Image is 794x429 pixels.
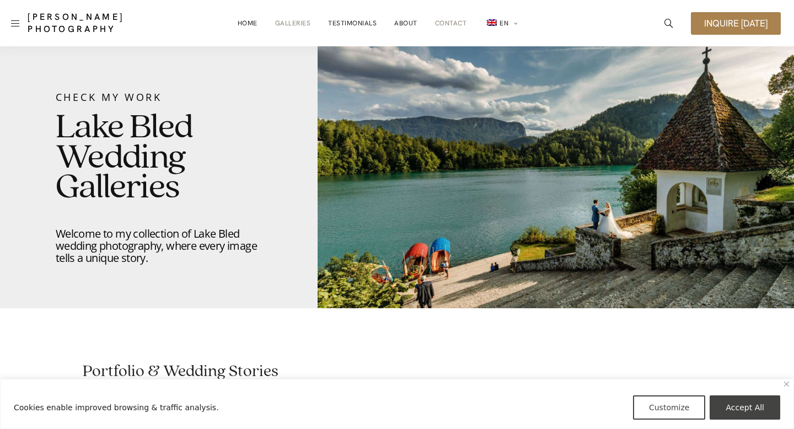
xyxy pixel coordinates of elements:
[784,382,789,387] img: Close
[275,12,311,34] a: Galleries
[500,19,508,28] span: EN
[691,12,781,35] a: Inquire [DATE]
[659,13,679,33] a: icon-magnifying-glass34
[56,90,262,104] div: Check My Work
[83,363,711,380] h2: Portfolio & Wedding Stories
[394,12,417,34] a: About
[633,395,706,420] button: Customize
[710,395,780,420] button: Accept All
[484,12,518,35] a: en_GBEN
[704,19,768,28] span: Inquire [DATE]
[238,12,257,34] a: Home
[435,12,467,34] a: Contact
[328,12,377,34] a: Testimonials
[28,11,157,35] a: [PERSON_NAME] Photography
[56,113,262,203] h2: Lake Bled Wedding Galleries
[487,19,497,26] img: EN
[56,228,262,264] p: Welcome to my collection of Lake Bled wedding photography, where every image tells a unique story.
[14,401,219,414] p: Cookies enable improved browsing & traffic analysis.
